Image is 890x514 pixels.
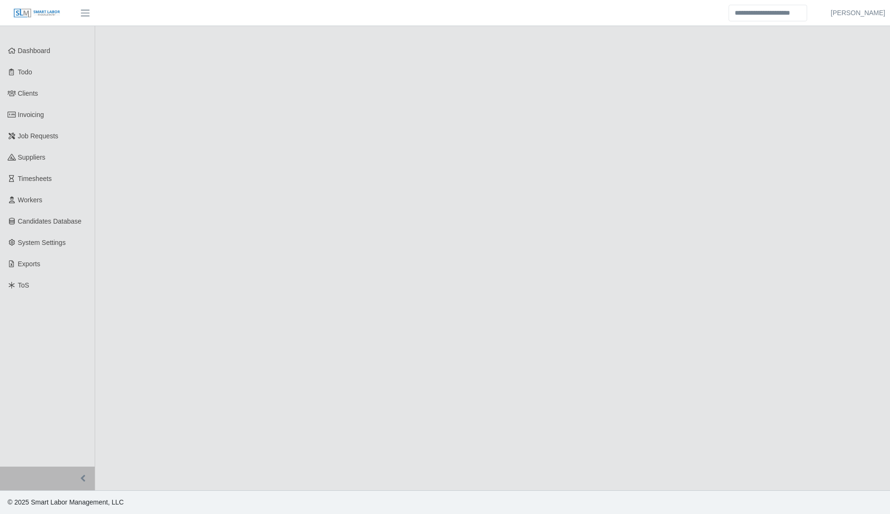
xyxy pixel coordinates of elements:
span: Job Requests [18,132,59,140]
img: SLM Logo [13,8,61,18]
span: Workers [18,196,43,204]
span: Exports [18,260,40,268]
span: System Settings [18,239,66,246]
span: Clients [18,90,38,97]
span: Candidates Database [18,217,82,225]
span: Dashboard [18,47,51,54]
span: © 2025 Smart Labor Management, LLC [8,498,124,506]
span: Suppliers [18,153,45,161]
span: ToS [18,281,29,289]
input: Search [729,5,807,21]
span: Timesheets [18,175,52,182]
a: [PERSON_NAME] [831,8,885,18]
span: Invoicing [18,111,44,118]
span: Todo [18,68,32,76]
